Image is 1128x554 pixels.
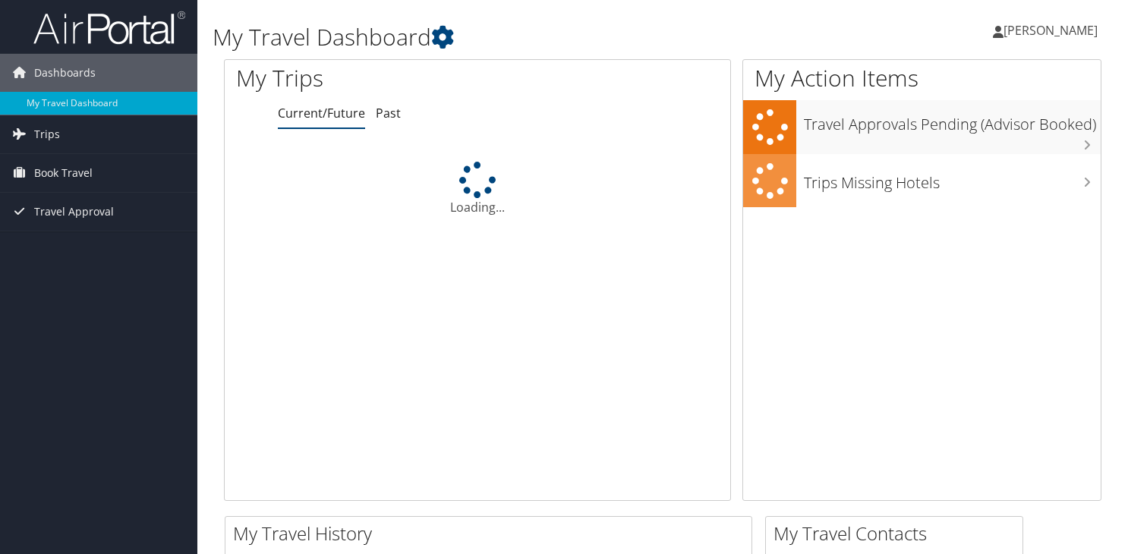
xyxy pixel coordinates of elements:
a: [PERSON_NAME] [993,8,1113,53]
img: airportal-logo.png [33,10,185,46]
h2: My Travel History [233,521,751,546]
span: Trips [34,115,60,153]
h3: Trips Missing Hotels [804,165,1101,194]
span: Book Travel [34,154,93,192]
a: Travel Approvals Pending (Advisor Booked) [743,100,1101,154]
a: Trips Missing Hotels [743,154,1101,208]
h2: My Travel Contacts [774,521,1022,546]
a: Past [376,105,401,121]
a: Current/Future [278,105,365,121]
h1: My Action Items [743,62,1101,94]
span: [PERSON_NAME] [1004,22,1098,39]
h1: My Trips [236,62,509,94]
div: Loading... [225,162,730,216]
h3: Travel Approvals Pending (Advisor Booked) [804,106,1101,135]
span: Dashboards [34,54,96,92]
h1: My Travel Dashboard [213,21,813,53]
span: Travel Approval [34,193,114,231]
